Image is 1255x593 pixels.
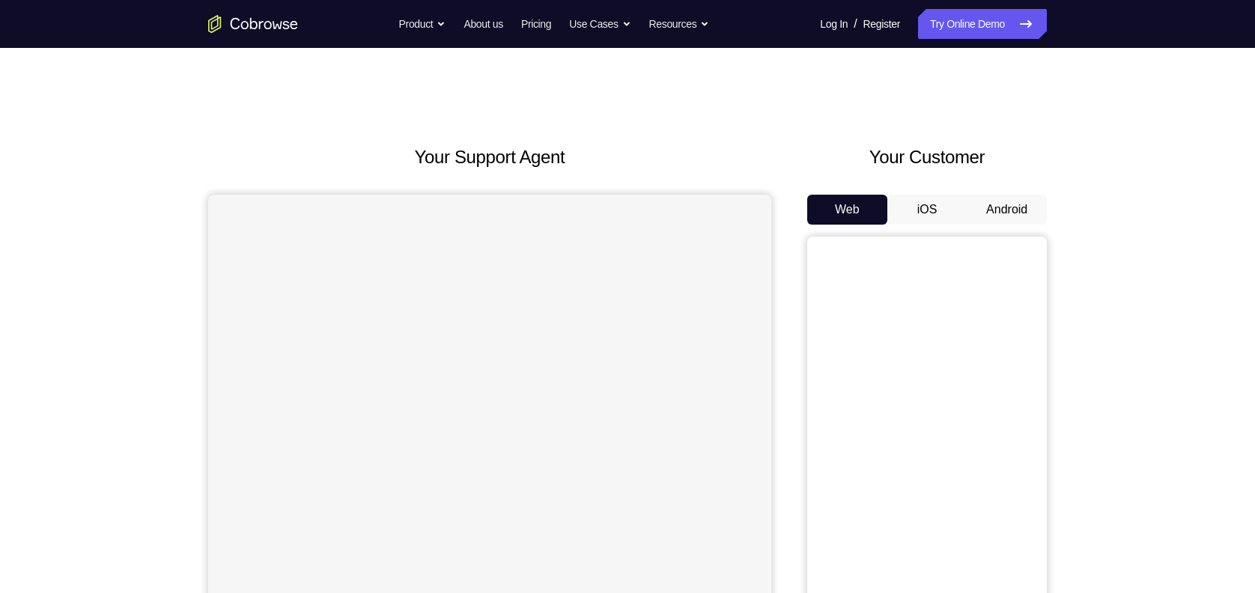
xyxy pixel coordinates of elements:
[967,195,1047,225] button: Android
[863,9,900,39] a: Register
[208,15,298,33] a: Go to the home page
[854,15,857,33] span: /
[208,144,771,171] h2: Your Support Agent
[820,9,848,39] a: Log In
[807,144,1047,171] h2: Your Customer
[887,195,967,225] button: iOS
[399,9,446,39] button: Product
[569,9,630,39] button: Use Cases
[649,9,710,39] button: Resources
[918,9,1047,39] a: Try Online Demo
[521,9,551,39] a: Pricing
[807,195,887,225] button: Web
[464,9,502,39] a: About us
